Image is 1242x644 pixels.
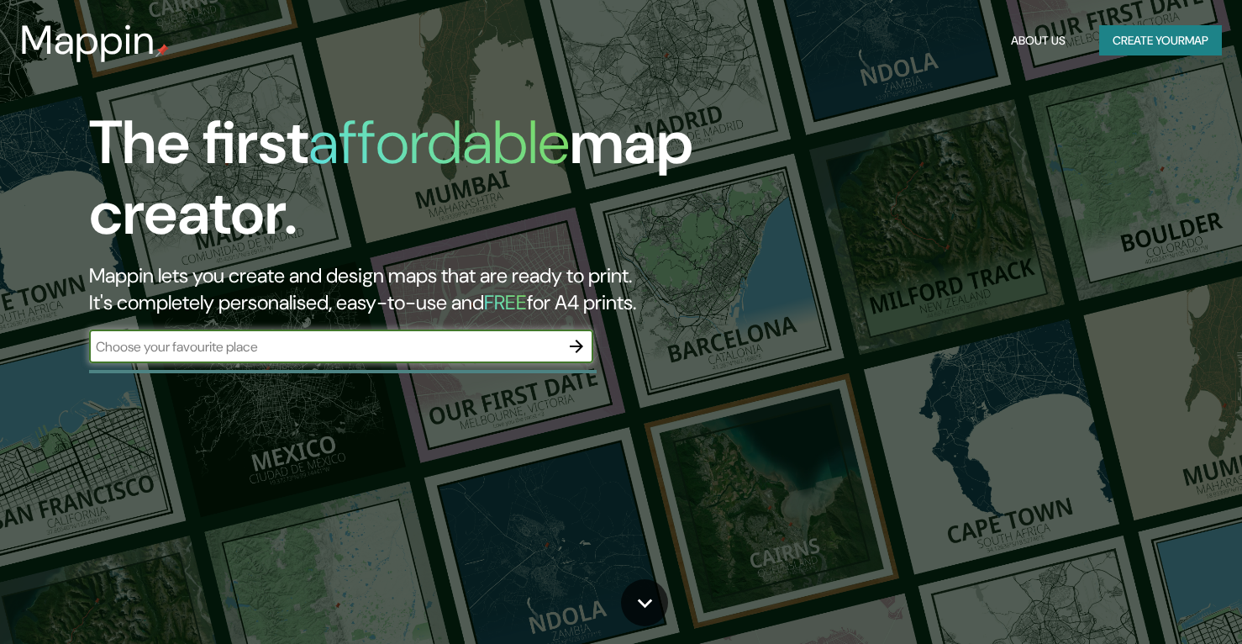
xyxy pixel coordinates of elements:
[89,262,710,316] h2: Mappin lets you create and design maps that are ready to print. It's completely personalised, eas...
[1004,25,1072,56] button: About Us
[308,103,570,182] h1: affordable
[1099,25,1222,56] button: Create yourmap
[89,108,710,262] h1: The first map creator.
[484,289,527,315] h5: FREE
[20,17,155,64] h3: Mappin
[89,337,560,356] input: Choose your favourite place
[155,44,169,57] img: mappin-pin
